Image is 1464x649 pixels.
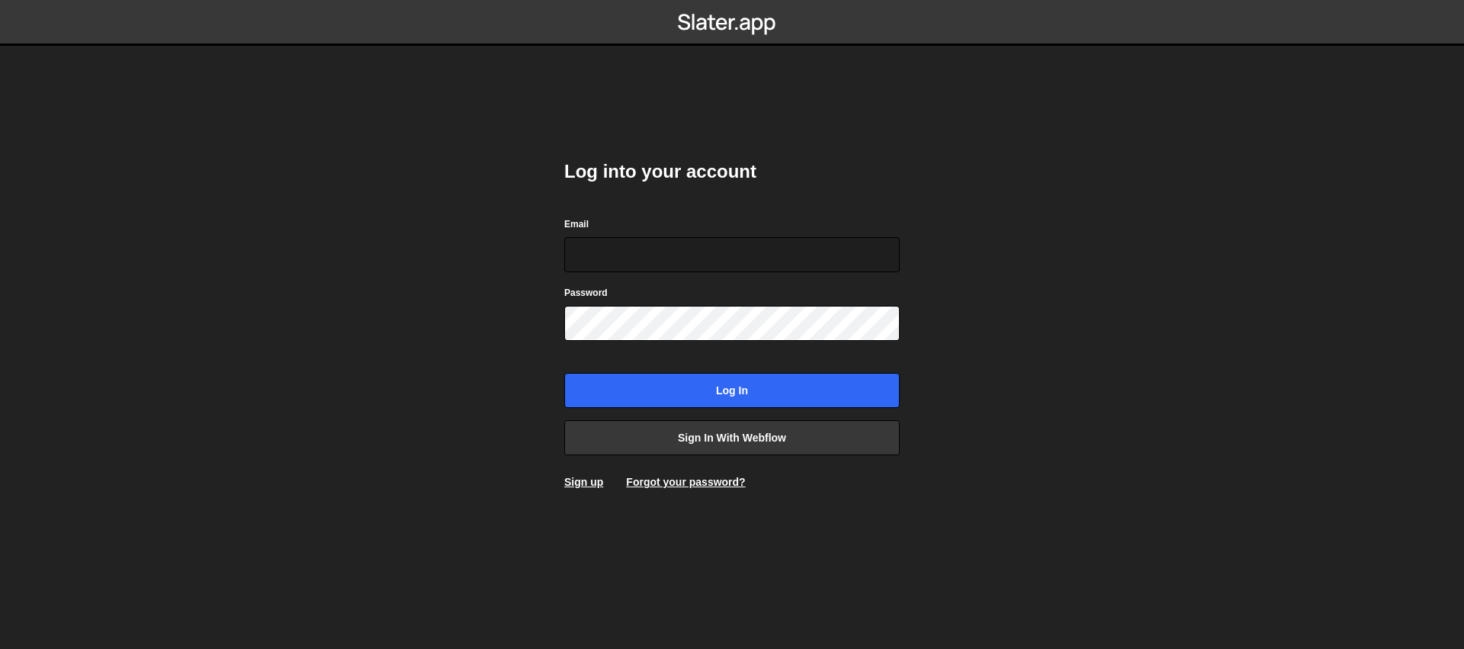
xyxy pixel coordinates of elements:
label: Email [564,217,589,232]
a: Forgot your password? [626,476,745,488]
h2: Log into your account [564,159,900,184]
label: Password [564,285,608,300]
input: Log in [564,373,900,408]
a: Sign in with Webflow [564,420,900,455]
a: Sign up [564,476,603,488]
